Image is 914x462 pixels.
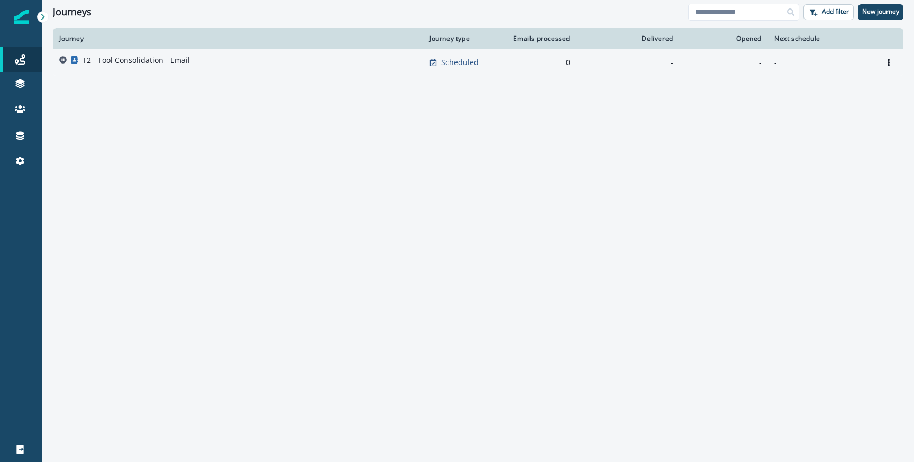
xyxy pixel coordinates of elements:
[858,4,903,20] button: New journey
[803,4,854,20] button: Add filter
[686,34,762,43] div: Opened
[583,57,673,68] div: -
[83,55,190,66] p: T2 - Tool Consolidation - Email
[53,49,903,76] a: T2 - Tool Consolidation - EmailScheduled0---Options
[686,57,762,68] div: -
[509,34,570,43] div: Emails processed
[509,57,570,68] div: 0
[441,57,479,68] p: Scheduled
[59,34,417,43] div: Journey
[880,55,897,70] button: Options
[774,34,867,43] div: Next schedule
[822,8,849,15] p: Add filter
[862,8,899,15] p: New journey
[583,34,673,43] div: Delivered
[14,10,29,24] img: Inflection
[53,6,92,18] h1: Journeys
[429,34,496,43] div: Journey type
[774,57,867,68] p: -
